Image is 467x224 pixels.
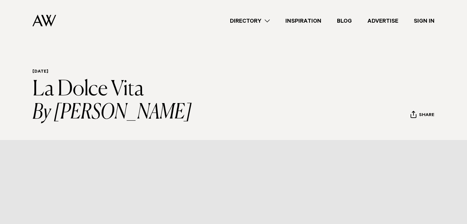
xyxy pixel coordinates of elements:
[360,17,406,25] a: Advertise
[410,111,435,120] button: Share
[278,17,329,25] a: Inspiration
[222,17,278,25] a: Directory
[329,17,360,25] a: Blog
[32,78,192,124] h1: La Dolce Vita
[32,69,192,75] h6: [DATE]
[32,15,56,27] img: Auckland Weddings Logo
[419,112,434,119] span: Share
[32,101,192,124] i: By [PERSON_NAME]
[406,17,442,25] a: Sign In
